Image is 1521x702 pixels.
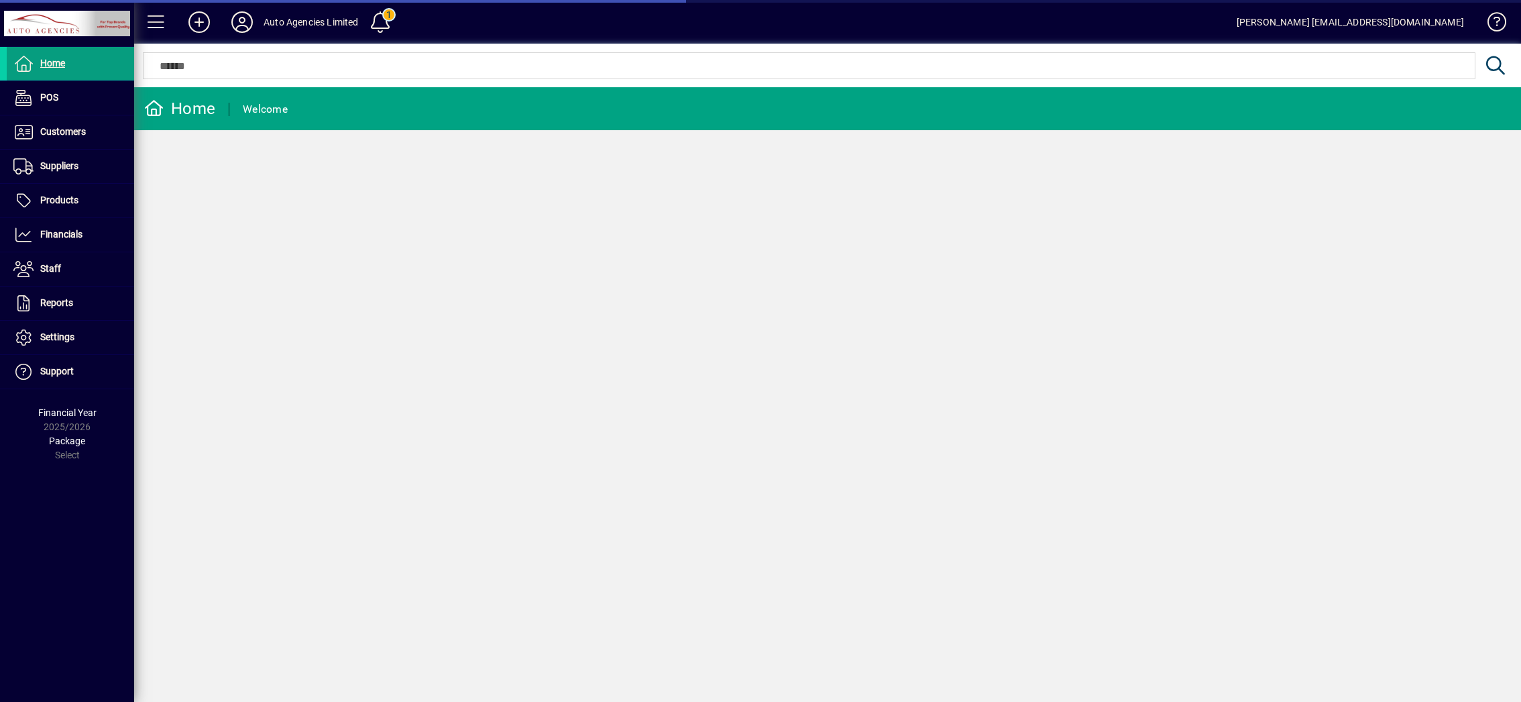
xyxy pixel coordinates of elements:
[40,58,65,68] span: Home
[264,11,359,33] div: Auto Agencies Limited
[40,366,74,377] span: Support
[40,195,78,205] span: Products
[40,263,61,274] span: Staff
[7,218,134,252] a: Financials
[49,436,85,446] span: Package
[40,92,58,103] span: POS
[7,81,134,115] a: POS
[40,126,86,137] span: Customers
[1477,3,1504,46] a: Knowledge Base
[7,321,134,354] a: Settings
[221,10,264,34] button: Profile
[144,98,215,119] div: Home
[7,252,134,286] a: Staff
[40,229,82,240] span: Financials
[38,407,97,418] span: Financial Year
[40,297,73,308] span: Reports
[7,287,134,320] a: Reports
[7,184,134,217] a: Products
[1237,11,1464,33] div: [PERSON_NAME] [EMAIL_ADDRESS][DOMAIN_NAME]
[7,150,134,183] a: Suppliers
[178,10,221,34] button: Add
[40,160,78,171] span: Suppliers
[7,115,134,149] a: Customers
[7,355,134,389] a: Support
[40,332,74,342] span: Settings
[243,99,288,120] div: Welcome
